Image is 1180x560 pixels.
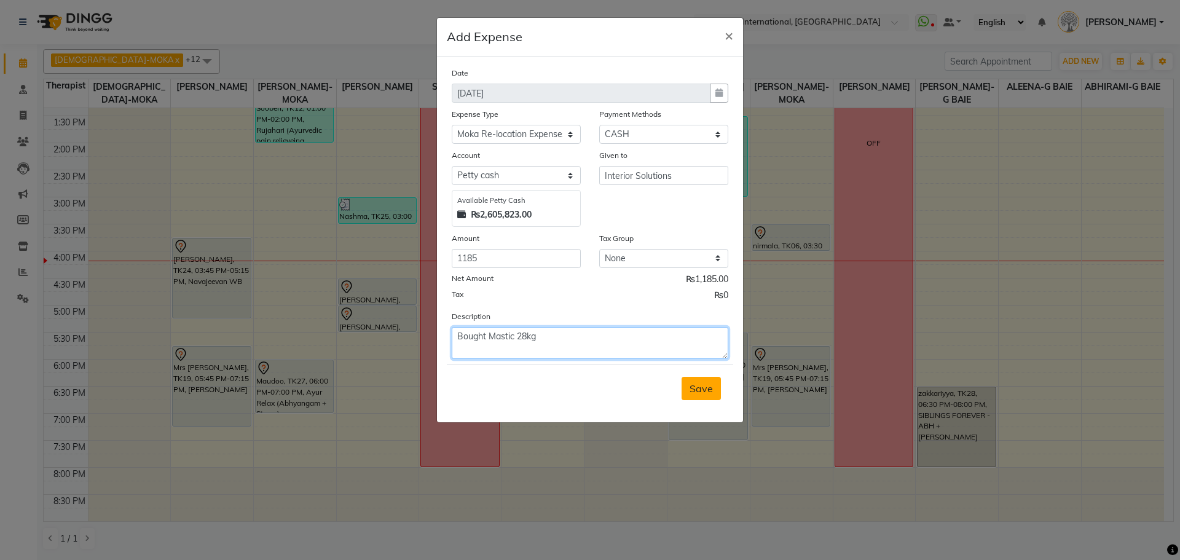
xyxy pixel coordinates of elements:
[452,68,468,79] label: Date
[452,233,479,244] label: Amount
[447,28,522,46] h5: Add Expense
[452,273,494,284] label: Net Amount
[452,150,480,161] label: Account
[599,166,728,185] input: Given to
[715,18,743,52] button: Close
[714,289,728,305] span: ₨0
[452,311,490,322] label: Description
[599,233,634,244] label: Tax Group
[452,249,581,268] input: Amount
[457,195,575,206] div: Available Petty Cash
[690,382,713,395] span: Save
[682,377,721,400] button: Save
[686,273,728,289] span: ₨1,185.00
[452,109,498,120] label: Expense Type
[725,26,733,44] span: ×
[452,289,463,300] label: Tax
[599,109,661,120] label: Payment Methods
[471,208,532,221] strong: ₨2,605,823.00
[599,150,627,161] label: Given to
